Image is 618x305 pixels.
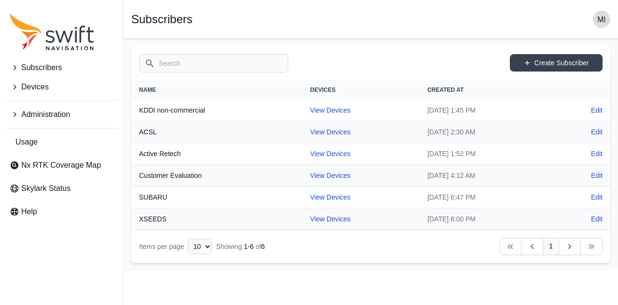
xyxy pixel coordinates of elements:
[310,193,351,201] a: View Devices
[21,183,70,194] span: Skylark Status
[420,165,553,187] td: [DATE] 4:12 AM
[244,243,253,250] span: 1 - 6
[131,165,302,187] th: Customer Evaluation
[21,206,37,218] span: Help
[310,150,351,158] a: View Devices
[21,160,101,171] span: Nx RTK Coverage Map
[420,80,553,100] th: Created At
[131,14,193,25] h1: Subscribers
[188,239,212,254] select: Display Limit
[131,80,302,100] th: Name
[131,230,610,263] nav: Table navigation
[21,62,62,73] span: Subscribers
[6,77,117,97] button: Devices
[591,127,603,137] a: Edit
[6,105,117,124] button: Administration
[21,81,49,93] span: Devices
[543,238,559,255] a: 1
[420,143,553,165] td: [DATE] 1:52 PM
[310,128,351,136] a: View Devices
[420,100,553,121] td: [DATE] 1:45 PM
[21,109,70,120] span: Administration
[6,179,117,198] a: Skylark Status
[216,242,265,251] div: Showing of
[131,143,302,165] th: Active Retech
[15,136,38,148] span: Usage
[131,121,302,143] th: ACSL
[6,156,117,175] a: Nx RTK Coverage Map
[591,214,603,224] a: Edit
[420,187,553,208] td: [DATE] 6:47 PM
[131,187,302,208] th: SUBARU
[591,105,603,115] a: Edit
[593,11,610,28] img: user photo
[6,202,117,221] a: Help
[310,172,351,179] a: View Devices
[139,54,288,73] input: Search
[591,192,603,202] a: Edit
[510,54,603,72] a: Create Subscriber
[591,149,603,159] a: Edit
[261,243,265,250] span: 6
[6,132,117,152] a: Usage
[310,215,351,223] a: View Devices
[6,58,117,77] button: Subscribers
[131,208,302,230] th: XSEEDS
[302,80,420,100] th: Devices
[420,208,553,230] td: [DATE] 6:00 PM
[139,243,184,250] span: Items per page
[591,171,603,180] a: Edit
[420,121,553,143] td: [DATE] 2:30 AM
[131,100,302,121] th: KDDI non-commercial
[310,106,351,114] a: View Devices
